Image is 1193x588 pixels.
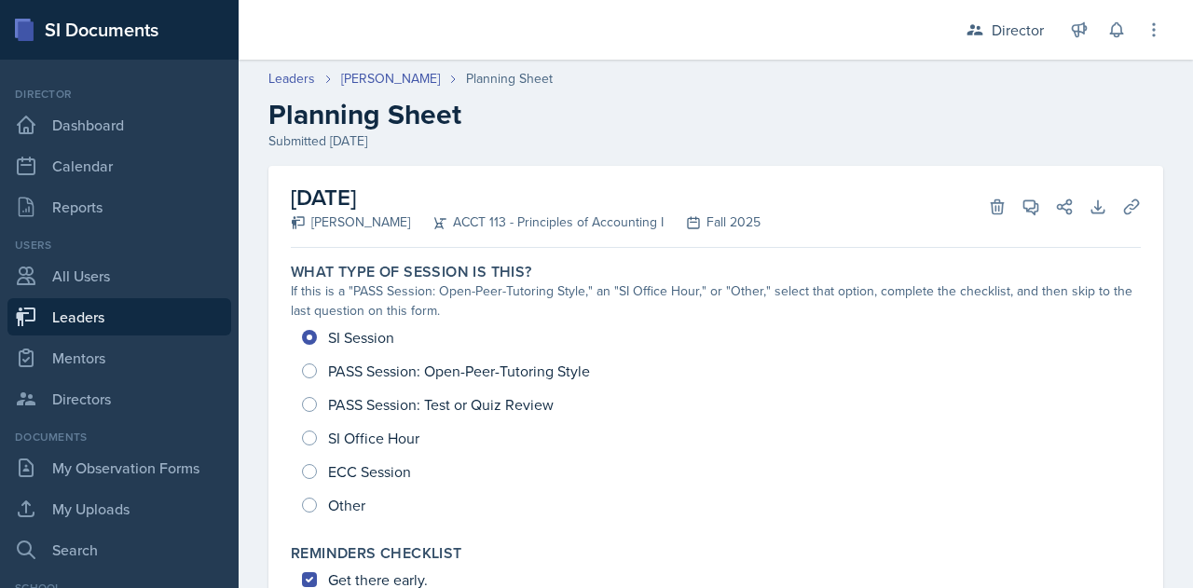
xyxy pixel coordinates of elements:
[268,131,1163,151] div: Submitted [DATE]
[7,106,231,144] a: Dashboard
[7,449,231,486] a: My Observation Forms
[291,212,410,232] div: [PERSON_NAME]
[410,212,664,232] div: ACCT 113 - Principles of Accounting I
[268,98,1163,131] h2: Planning Sheet
[291,544,462,563] label: Reminders Checklist
[7,429,231,445] div: Documents
[268,69,315,89] a: Leaders
[7,298,231,335] a: Leaders
[664,212,761,232] div: Fall 2025
[7,86,231,103] div: Director
[7,147,231,185] a: Calendar
[7,380,231,417] a: Directors
[7,237,231,253] div: Users
[291,281,1141,321] div: If this is a "PASS Session: Open-Peer-Tutoring Style," an "SI Office Hour," or "Other," select th...
[7,531,231,568] a: Search
[291,181,761,214] h2: [DATE]
[291,263,532,281] label: What type of session is this?
[466,69,553,89] div: Planning Sheet
[7,188,231,226] a: Reports
[7,490,231,527] a: My Uploads
[7,257,231,294] a: All Users
[341,69,440,89] a: [PERSON_NAME]
[7,339,231,376] a: Mentors
[992,19,1044,41] div: Director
